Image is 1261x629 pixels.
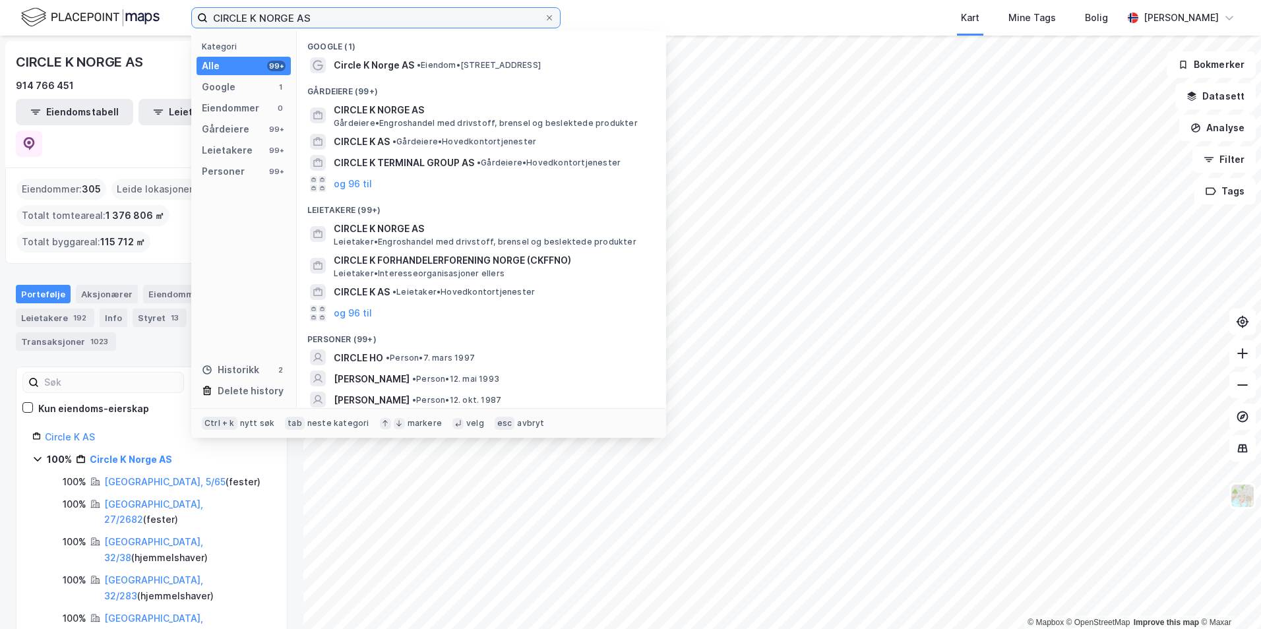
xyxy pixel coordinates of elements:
[392,287,396,297] span: •
[138,99,256,125] button: Leietakertabell
[412,374,499,384] span: Person • 12. mai 1993
[297,195,666,218] div: Leietakere (99+)
[1230,483,1255,508] img: Z
[1194,178,1256,204] button: Tags
[168,311,181,324] div: 13
[267,124,286,135] div: 99+
[267,61,286,71] div: 99+
[16,78,74,94] div: 914 766 451
[275,82,286,92] div: 1
[334,350,383,366] span: CIRCLE HO
[202,121,249,137] div: Gårdeiere
[104,574,203,601] a: [GEOGRAPHIC_DATA], 32/283
[297,76,666,100] div: Gårdeiere (99+)
[334,221,650,237] span: CIRCLE K NORGE AS
[16,285,71,303] div: Portefølje
[104,498,203,525] a: [GEOGRAPHIC_DATA], 27/2682
[334,155,474,171] span: CIRCLE K TERMINAL GROUP AS
[63,496,86,512] div: 100%
[392,136,536,147] span: Gårdeiere • Hovedkontortjenester
[88,335,111,348] div: 1023
[202,42,291,51] div: Kategori
[104,534,271,566] div: ( hjemmelshaver )
[202,417,237,430] div: Ctrl + k
[386,353,475,363] span: Person • 7. mars 1997
[104,572,271,604] div: ( hjemmelshaver )
[334,134,390,150] span: CIRCLE K AS
[16,332,116,351] div: Transaksjoner
[334,102,650,118] span: CIRCLE K NORGE AS
[16,179,106,200] div: Eiendommer :
[275,103,286,113] div: 0
[961,10,979,26] div: Kart
[267,145,286,156] div: 99+
[202,362,259,378] div: Historikk
[47,452,72,467] div: 100%
[466,418,484,429] div: velg
[16,99,133,125] button: Eiendomstabell
[334,268,505,279] span: Leietaker • Interesseorganisasjoner ellers
[412,374,416,384] span: •
[100,234,145,250] span: 115 712 ㎡
[1179,115,1256,141] button: Analyse
[334,305,372,321] button: og 96 til
[412,395,501,405] span: Person • 12. okt. 1987
[417,60,541,71] span: Eiendom • [STREET_ADDRESS]
[477,158,621,168] span: Gårdeiere • Hovedkontortjenester
[307,418,369,429] div: neste kategori
[517,418,544,429] div: avbryt
[392,287,535,297] span: Leietaker • Hovedkontortjenester
[143,285,231,303] div: Eiendommer
[240,418,275,429] div: nytt søk
[386,353,390,363] span: •
[1066,618,1130,627] a: OpenStreetMap
[202,79,235,95] div: Google
[297,31,666,55] div: Google (1)
[100,309,127,327] div: Info
[1192,146,1256,173] button: Filter
[21,6,160,29] img: logo.f888ab2527a4732fd821a326f86c7f29.svg
[297,324,666,347] div: Personer (99+)
[1195,566,1261,629] div: Kontrollprogram for chat
[412,395,416,405] span: •
[334,118,638,129] span: Gårdeiere • Engroshandel med drivstoff, brensel og beslektede produkter
[1175,83,1256,109] button: Datasett
[275,365,286,375] div: 2
[392,136,396,146] span: •
[1028,618,1064,627] a: Mapbox
[71,311,89,324] div: 192
[334,253,650,268] span: CIRCLE K FORHANDELERFORENING NORGE (CKFFNO)
[16,231,150,253] div: Totalt byggareal :
[202,164,245,179] div: Personer
[104,536,203,563] a: [GEOGRAPHIC_DATA], 32/38
[495,417,515,430] div: esc
[218,383,284,399] div: Delete history
[106,208,164,224] span: 1 376 806 ㎡
[16,205,169,226] div: Totalt tomteareal :
[63,611,86,626] div: 100%
[1085,10,1108,26] div: Bolig
[334,237,636,247] span: Leietaker • Engroshandel med drivstoff, brensel og beslektede produkter
[63,534,86,550] div: 100%
[285,417,305,430] div: tab
[82,181,101,197] span: 305
[16,51,146,73] div: CIRCLE K NORGE AS
[76,285,138,303] div: Aksjonærer
[334,371,410,387] span: [PERSON_NAME]
[1008,10,1056,26] div: Mine Tags
[90,454,172,465] a: Circle K Norge AS
[111,179,218,200] div: Leide lokasjoner :
[208,8,544,28] input: Søk på adresse, matrikkel, gårdeiere, leietakere eller personer
[63,474,86,490] div: 100%
[16,309,94,327] div: Leietakere
[1134,618,1199,627] a: Improve this map
[417,60,421,70] span: •
[1167,51,1256,78] button: Bokmerker
[104,496,271,528] div: ( fester )
[202,142,253,158] div: Leietakere
[1144,10,1219,26] div: [PERSON_NAME]
[202,58,220,74] div: Alle
[104,474,261,490] div: ( fester )
[477,158,481,167] span: •
[45,431,95,442] a: Circle K AS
